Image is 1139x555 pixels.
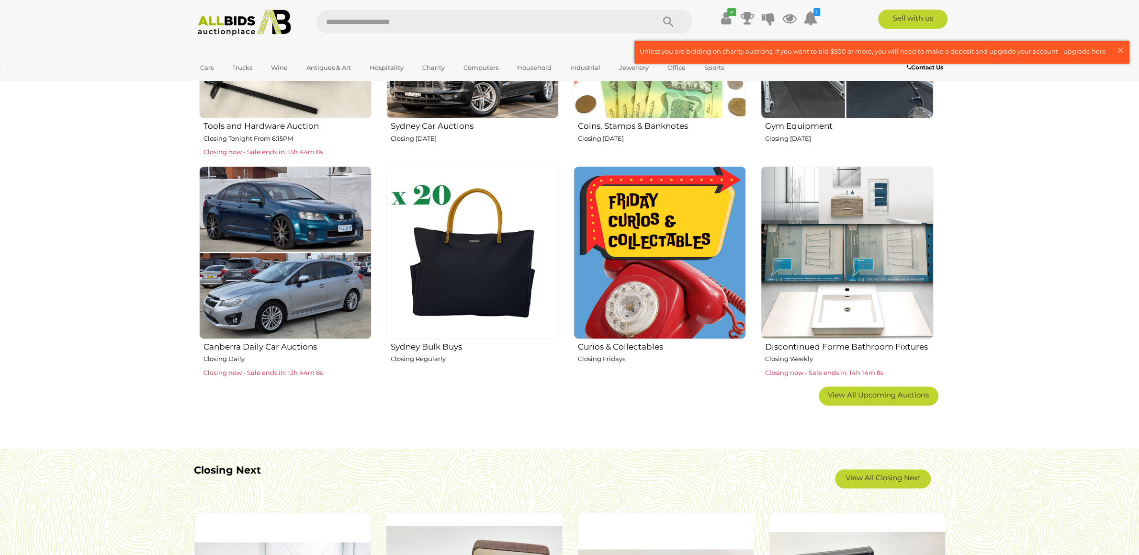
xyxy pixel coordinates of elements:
img: Sydney Bulk Buys [386,166,559,339]
h2: Gym Equipment [765,119,933,131]
span: Closing now - Sale ends in: 14h 14m 8s [765,369,883,376]
a: Household [511,60,558,76]
img: Discontinued Forme Bathroom Fixtures [761,166,933,339]
a: Charity [416,60,451,76]
a: Trucks [226,60,259,76]
h2: Canberra Daily Car Auctions [203,340,372,351]
p: Closing Regularly [391,353,559,364]
span: Closing now - Sale ends in: 13h 44m 8s [203,369,323,376]
a: Sydney Bulk Buys Closing Regularly [386,166,559,379]
p: Closing Fridays [578,353,746,364]
p: Closing [DATE] [391,133,559,144]
i: 1 [813,8,820,16]
a: Computers [457,60,505,76]
a: Canberra Daily Car Auctions Closing Daily Closing now - Sale ends in: 13h 44m 8s [199,166,372,379]
img: Allbids.com.au [192,10,296,36]
a: Contact Us [906,62,945,73]
h2: Coins, Stamps & Banknotes [578,119,746,131]
span: View All Upcoming Auctions [828,390,929,399]
i: ✔ [727,8,736,16]
a: Wine [265,60,294,76]
a: Hospitality [363,60,410,76]
p: Closing Daily [203,353,372,364]
b: Contact Us [906,64,943,71]
a: View All Upcoming Auctions [819,386,938,406]
p: Closing [DATE] [578,133,746,144]
h2: Tools and Hardware Auction [203,119,372,131]
a: View All Closing Next [835,469,931,488]
a: [GEOGRAPHIC_DATA] [194,76,274,91]
a: 1 [803,10,818,27]
a: Discontinued Forme Bathroom Fixtures Closing Weekly Closing now - Sale ends in: 14h 14m 8s [760,166,933,379]
a: Cars [194,60,220,76]
b: Closing Next [194,464,261,476]
p: Closing [DATE] [765,133,933,144]
a: Jewellery [613,60,655,76]
h2: Sydney Bulk Buys [391,340,559,351]
a: Office [661,60,692,76]
a: Curios & Collectables Closing Fridays [573,166,746,379]
p: Closing Weekly [765,353,933,364]
h2: Sydney Car Auctions [391,119,559,131]
a: Industrial [564,60,607,76]
a: ✔ [719,10,733,27]
a: Sell with us [878,10,947,29]
a: Antiques & Art [300,60,357,76]
h2: Curios & Collectables [578,340,746,351]
p: Closing Tonight From 6:15PM [203,133,372,144]
img: Curios & Collectables [574,166,746,339]
span: × [1116,41,1125,59]
h2: Discontinued Forme Bathroom Fixtures [765,340,933,351]
a: Sports [698,60,730,76]
span: Closing now - Sale ends in: 13h 44m 8s [203,148,323,156]
button: Search [644,10,692,34]
img: Canberra Daily Car Auctions [199,166,372,339]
